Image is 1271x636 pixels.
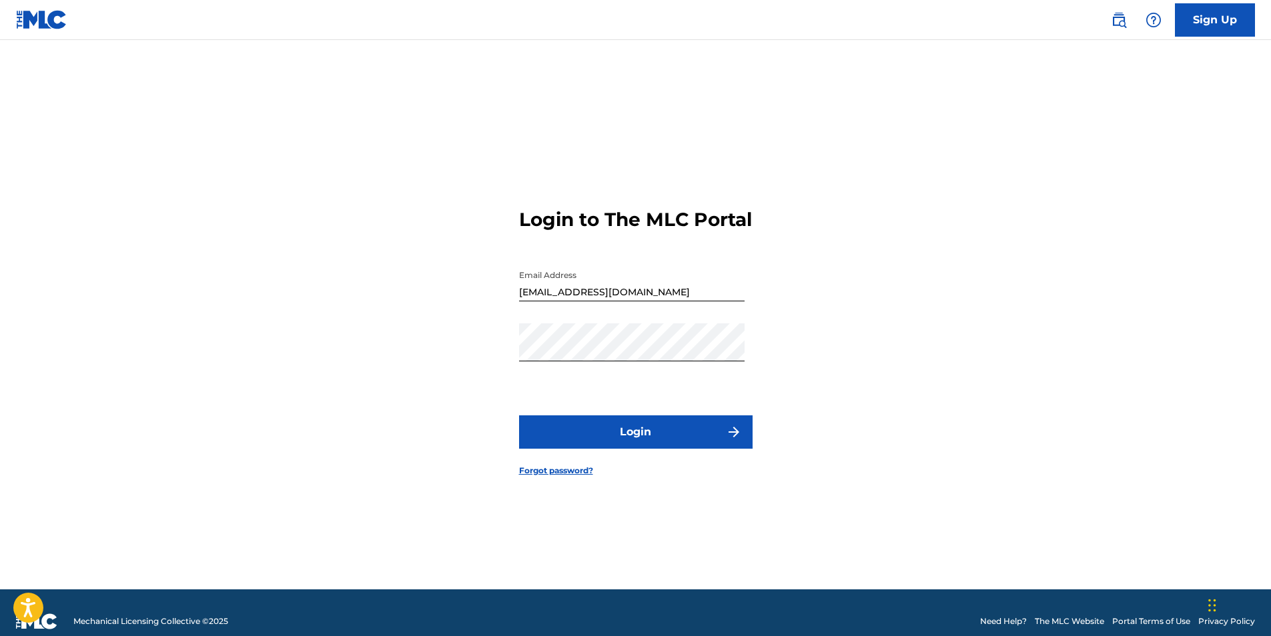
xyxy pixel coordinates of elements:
div: Drag [1208,585,1216,625]
iframe: Chat Widget [1204,572,1271,636]
span: Mechanical Licensing Collective © 2025 [73,615,228,627]
h3: Login to The MLC Portal [519,208,752,231]
img: f7272a7cc735f4ea7f67.svg [726,424,742,440]
a: Sign Up [1175,3,1255,37]
a: Need Help? [980,615,1027,627]
a: Privacy Policy [1198,615,1255,627]
a: Forgot password? [519,465,593,477]
a: The MLC Website [1035,615,1104,627]
img: MLC Logo [16,10,67,29]
a: Public Search [1106,7,1132,33]
a: Portal Terms of Use [1112,615,1190,627]
img: help [1146,12,1162,28]
img: search [1111,12,1127,28]
iframe: Resource Center [1234,423,1271,530]
button: Login [519,415,753,449]
div: Help [1140,7,1167,33]
img: logo [16,613,57,629]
